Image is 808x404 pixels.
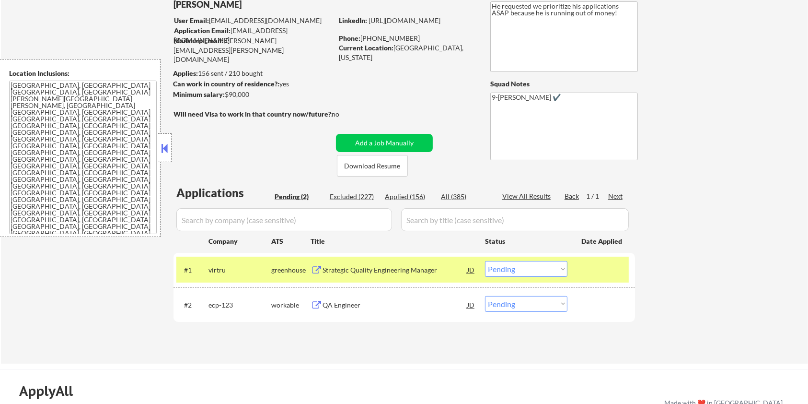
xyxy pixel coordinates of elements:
[323,265,467,275] div: Strategic Quality Engineering Manager
[208,265,271,275] div: virtru
[339,34,474,43] div: [PHONE_NUMBER]
[176,208,392,231] input: Search by company (case sensitive)
[173,90,225,98] strong: Minimum salary:
[502,191,554,201] div: View All Results
[173,79,330,89] div: yes
[586,191,608,201] div: 1 / 1
[336,134,433,152] button: Add a Job Manually
[174,16,333,25] div: [EMAIL_ADDRESS][DOMAIN_NAME]
[441,192,489,202] div: All (385)
[311,237,476,246] div: Title
[271,237,311,246] div: ATS
[173,90,333,99] div: $90,000
[173,69,198,77] strong: Applies:
[608,191,623,201] div: Next
[9,69,157,78] div: Location Inclusions:
[176,187,271,199] div: Applications
[332,109,359,119] div: no
[581,237,623,246] div: Date Applied
[184,300,201,310] div: #2
[208,237,271,246] div: Company
[385,192,433,202] div: Applied (156)
[19,383,84,399] div: ApplyAll
[339,34,360,42] strong: Phone:
[369,16,440,24] a: [URL][DOMAIN_NAME]
[173,69,333,78] div: 156 sent / 210 bought
[208,300,271,310] div: ecp-123
[466,296,476,313] div: JD
[173,110,333,118] strong: Will need Visa to work in that country now/future?:
[184,265,201,275] div: #1
[173,36,333,64] div: [PERSON_NAME][EMAIL_ADDRESS][PERSON_NAME][DOMAIN_NAME]
[466,261,476,278] div: JD
[173,80,279,88] strong: Can work in country of residence?:
[339,43,474,62] div: [GEOGRAPHIC_DATA], [US_STATE]
[339,16,367,24] strong: LinkedIn:
[173,36,223,45] strong: Mailslurp Email:
[565,191,580,201] div: Back
[275,192,323,202] div: Pending (2)
[174,26,333,45] div: [EMAIL_ADDRESS][DOMAIN_NAME]
[490,79,638,89] div: Squad Notes
[401,208,629,231] input: Search by title (case sensitive)
[323,300,467,310] div: QA Engineer
[174,26,231,35] strong: Application Email:
[174,16,209,24] strong: User Email:
[337,155,408,177] button: Download Resume
[339,44,393,52] strong: Current Location:
[271,300,311,310] div: workable
[330,192,378,202] div: Excluded (227)
[271,265,311,275] div: greenhouse
[485,232,567,250] div: Status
